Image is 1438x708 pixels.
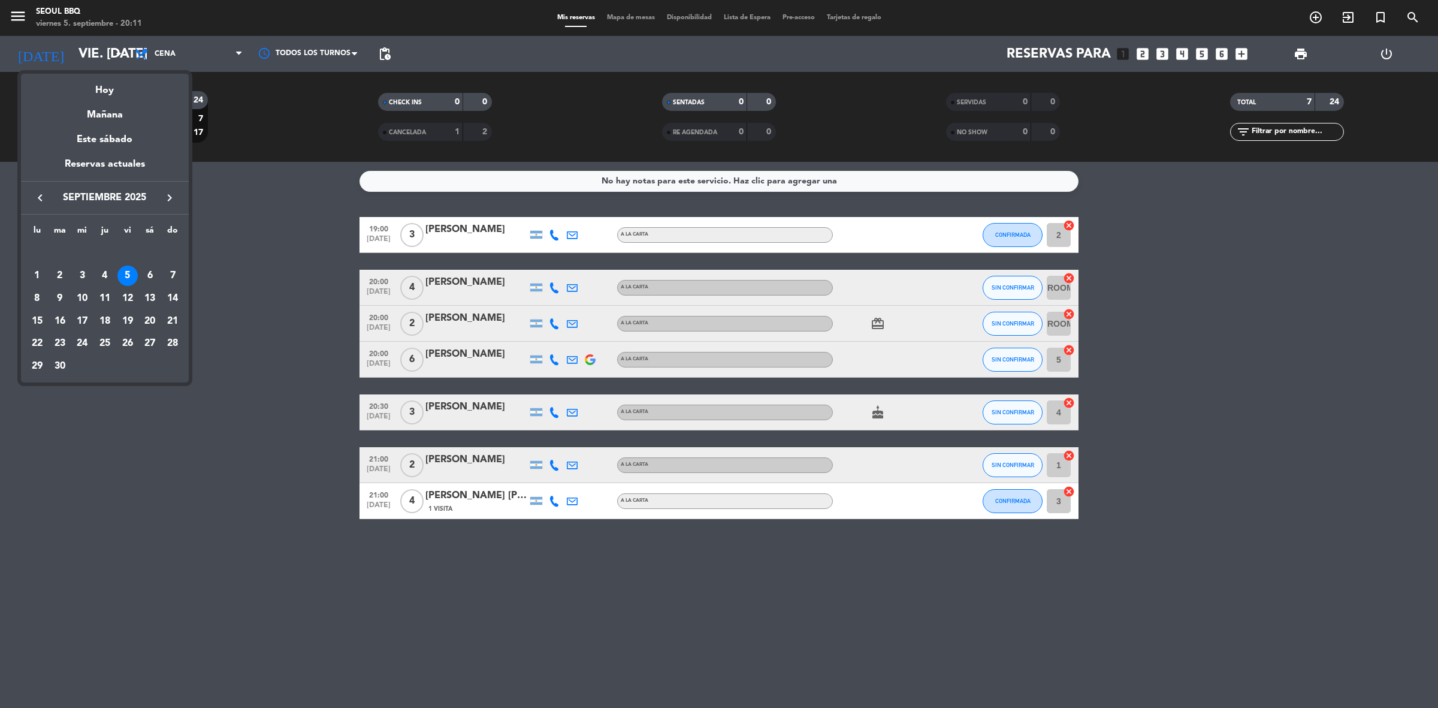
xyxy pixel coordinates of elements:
[27,288,47,309] div: 8
[49,265,71,288] td: 2 de septiembre de 2025
[95,311,115,332] div: 18
[95,334,115,354] div: 25
[27,311,47,332] div: 15
[117,288,138,309] div: 12
[116,224,139,242] th: viernes
[162,266,183,286] div: 7
[93,333,116,355] td: 25 de septiembre de 2025
[50,356,70,376] div: 30
[162,191,177,205] i: keyboard_arrow_right
[27,266,47,286] div: 1
[50,288,70,309] div: 9
[49,287,71,310] td: 9 de septiembre de 2025
[21,156,189,181] div: Reservas actuales
[117,266,138,286] div: 5
[21,123,189,156] div: Este sábado
[49,333,71,355] td: 23 de septiembre de 2025
[21,98,189,123] div: Mañana
[72,334,92,354] div: 24
[140,334,160,354] div: 27
[71,265,93,288] td: 3 de septiembre de 2025
[161,333,184,355] td: 28 de septiembre de 2025
[162,311,183,332] div: 21
[140,288,160,309] div: 13
[159,190,180,206] button: keyboard_arrow_right
[116,287,139,310] td: 12 de septiembre de 2025
[140,266,160,286] div: 6
[139,333,162,355] td: 27 de septiembre de 2025
[116,265,139,288] td: 5 de septiembre de 2025
[139,265,162,288] td: 6 de septiembre de 2025
[93,310,116,333] td: 18 de septiembre de 2025
[95,288,115,309] div: 11
[26,242,184,265] td: SEP.
[71,333,93,355] td: 24 de septiembre de 2025
[93,224,116,242] th: jueves
[26,287,49,310] td: 8 de septiembre de 2025
[116,310,139,333] td: 19 de septiembre de 2025
[49,355,71,378] td: 30 de septiembre de 2025
[71,310,93,333] td: 17 de septiembre de 2025
[139,224,162,242] th: sábado
[21,74,189,98] div: Hoy
[29,190,51,206] button: keyboard_arrow_left
[72,311,92,332] div: 17
[71,287,93,310] td: 10 de septiembre de 2025
[26,224,49,242] th: lunes
[117,311,138,332] div: 19
[139,310,162,333] td: 20 de septiembre de 2025
[49,310,71,333] td: 16 de septiembre de 2025
[161,287,184,310] td: 14 de septiembre de 2025
[162,334,183,354] div: 28
[161,310,184,333] td: 21 de septiembre de 2025
[117,334,138,354] div: 26
[161,224,184,242] th: domingo
[72,288,92,309] div: 10
[140,311,160,332] div: 20
[50,266,70,286] div: 2
[26,355,49,378] td: 29 de septiembre de 2025
[51,190,159,206] span: septiembre 2025
[27,356,47,376] div: 29
[50,311,70,332] div: 16
[93,287,116,310] td: 11 de septiembre de 2025
[27,334,47,354] div: 22
[72,266,92,286] div: 3
[95,266,115,286] div: 4
[50,334,70,354] div: 23
[33,191,47,205] i: keyboard_arrow_left
[49,224,71,242] th: martes
[71,224,93,242] th: miércoles
[161,265,184,288] td: 7 de septiembre de 2025
[26,333,49,355] td: 22 de septiembre de 2025
[162,288,183,309] div: 14
[116,333,139,355] td: 26 de septiembre de 2025
[26,265,49,288] td: 1 de septiembre de 2025
[93,265,116,288] td: 4 de septiembre de 2025
[26,310,49,333] td: 15 de septiembre de 2025
[139,287,162,310] td: 13 de septiembre de 2025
